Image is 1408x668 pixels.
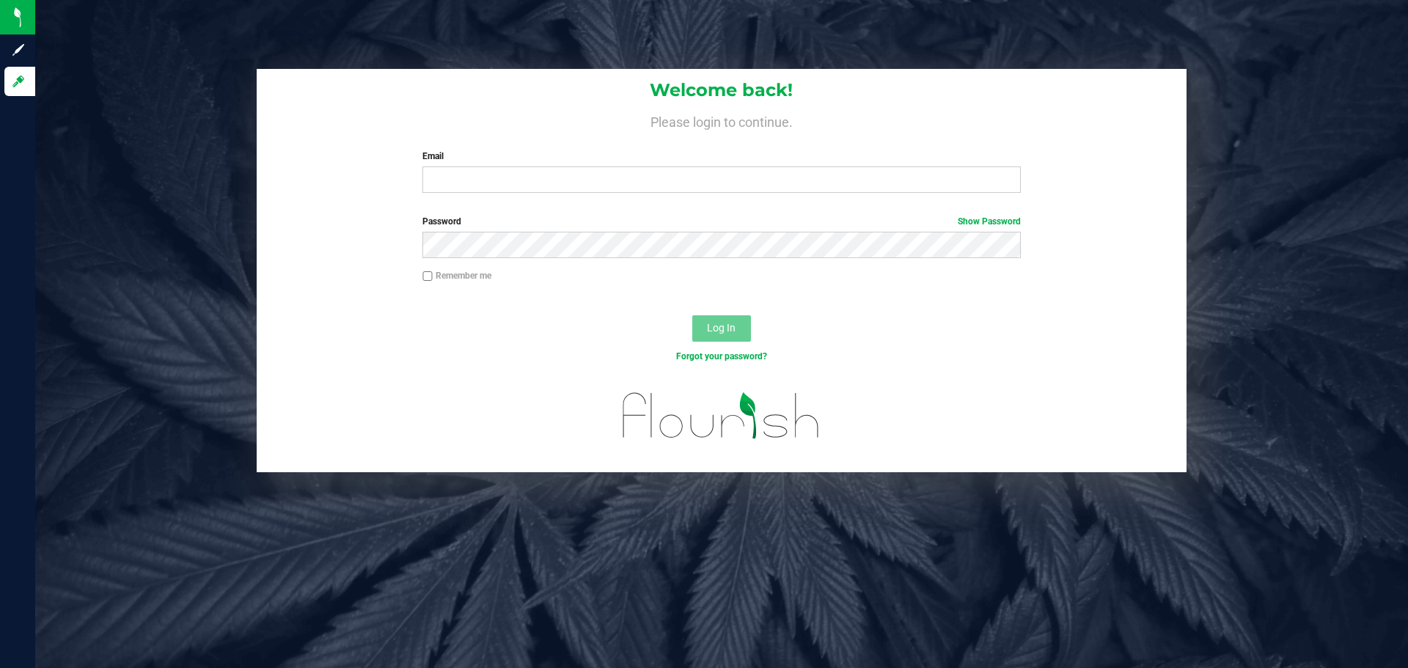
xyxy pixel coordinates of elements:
[692,315,751,342] button: Log In
[11,43,26,57] inline-svg: Sign up
[958,216,1021,227] a: Show Password
[11,74,26,89] inline-svg: Log in
[422,271,433,282] input: Remember me
[257,81,1187,100] h1: Welcome back!
[422,150,1020,163] label: Email
[422,216,461,227] span: Password
[605,378,837,453] img: flourish_logo.svg
[422,269,491,282] label: Remember me
[707,322,736,334] span: Log In
[676,351,767,361] a: Forgot your password?
[257,111,1187,129] h4: Please login to continue.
